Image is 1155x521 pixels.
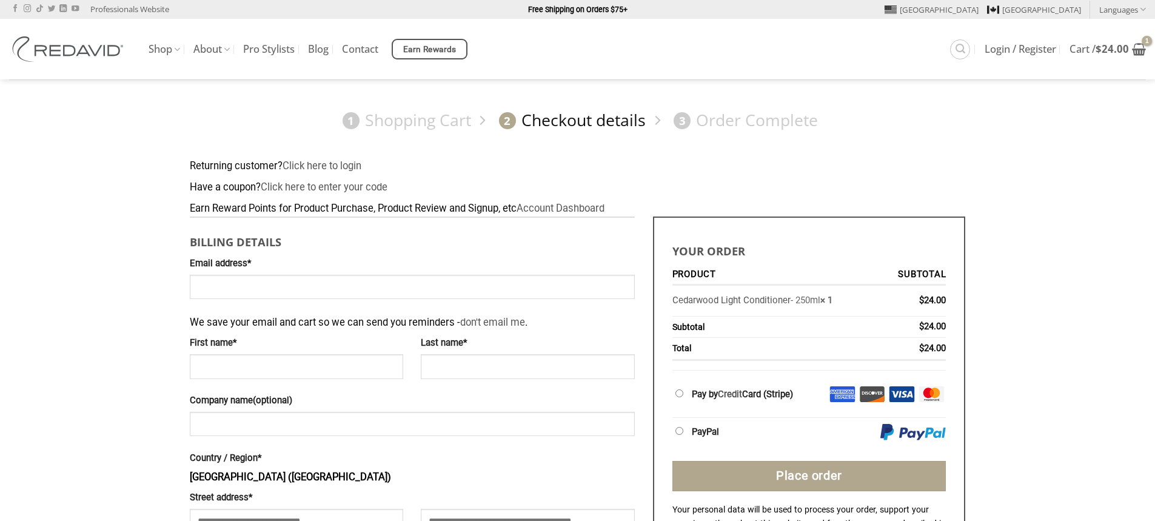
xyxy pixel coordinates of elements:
a: Enter your coupon code [261,181,387,193]
img: Mastercard [919,386,945,402]
h3: Your order [672,236,946,260]
th: Subtotal [880,266,946,286]
a: Account Dashboard [517,203,604,214]
a: [GEOGRAPHIC_DATA] [987,1,1081,19]
img: Amex [829,386,855,402]
a: Cedarwood Light Conditioner [672,295,791,306]
strong: [GEOGRAPHIC_DATA] ([GEOGRAPHIC_DATA]) [190,471,391,483]
label: First name [190,336,403,351]
a: View cart [1070,36,1146,62]
nav: Checkout steps [190,101,966,140]
span: We save your email and cart so we can send you reminders - . [190,309,527,331]
span: $ [919,321,924,332]
img: Discover [859,386,885,402]
button: Place order [672,461,946,491]
a: Earn Rewards [392,39,467,59]
label: Pay by Card (Stripe) [692,389,793,400]
bdi: 24.00 [919,295,946,306]
span: Earn Rewards [403,43,457,56]
img: Visa [889,386,915,402]
bdi: 24.00 [919,343,946,354]
a: don't email me [460,317,525,328]
th: Subtotal [672,317,880,338]
a: About [193,38,230,61]
label: Street address [190,491,403,505]
img: REDAVID Salon Products | United States [9,36,130,62]
div: Returning customer? [190,158,966,175]
a: Follow on Twitter [48,5,55,13]
a: Shop [149,38,180,61]
label: Company name [190,394,635,408]
a: 2Checkout details [494,110,646,131]
a: Pro Stylists [243,38,295,60]
bdi: 24.00 [919,321,946,332]
a: Blog [308,38,329,60]
span: $ [919,295,924,306]
a: Follow on LinkedIn [59,5,67,13]
a: 1Shopping Cart [337,110,472,131]
td: - 250ml [672,286,880,316]
a: Follow on YouTube [72,5,79,13]
a: [GEOGRAPHIC_DATA] [885,1,979,19]
a: Follow on Instagram [24,5,31,13]
bdi: 24.00 [1096,42,1129,56]
a: Contact [342,38,378,60]
label: Email address [190,257,635,271]
img: PayPal [880,424,946,442]
a: Follow on Facebook [12,5,19,13]
a: Credit [718,389,742,400]
th: Total [672,338,880,360]
div: Have a coupon? [190,180,966,196]
th: Product [672,266,880,286]
div: Earn Reward Points for Product Purchase, Product Review and Signup, etc [190,201,966,217]
a: Login / Register [985,38,1056,60]
a: Languages [1099,1,1146,18]
span: Login / Register [985,44,1056,54]
span: Cart / [1070,44,1129,54]
a: Follow on TikTok [36,5,43,13]
span: $ [919,343,924,354]
a: Click here to login [283,160,361,172]
span: 1 [343,112,360,129]
a: Search [950,39,970,59]
label: Last name [421,336,634,351]
span: (optional) [253,395,292,406]
strong: × 1 [820,295,832,306]
label: Country / Region [190,451,635,466]
span: $ [1096,42,1102,56]
strong: Free Shipping on Orders $75+ [528,5,628,14]
span: 2 [499,112,516,129]
h3: Billing details [190,227,635,250]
